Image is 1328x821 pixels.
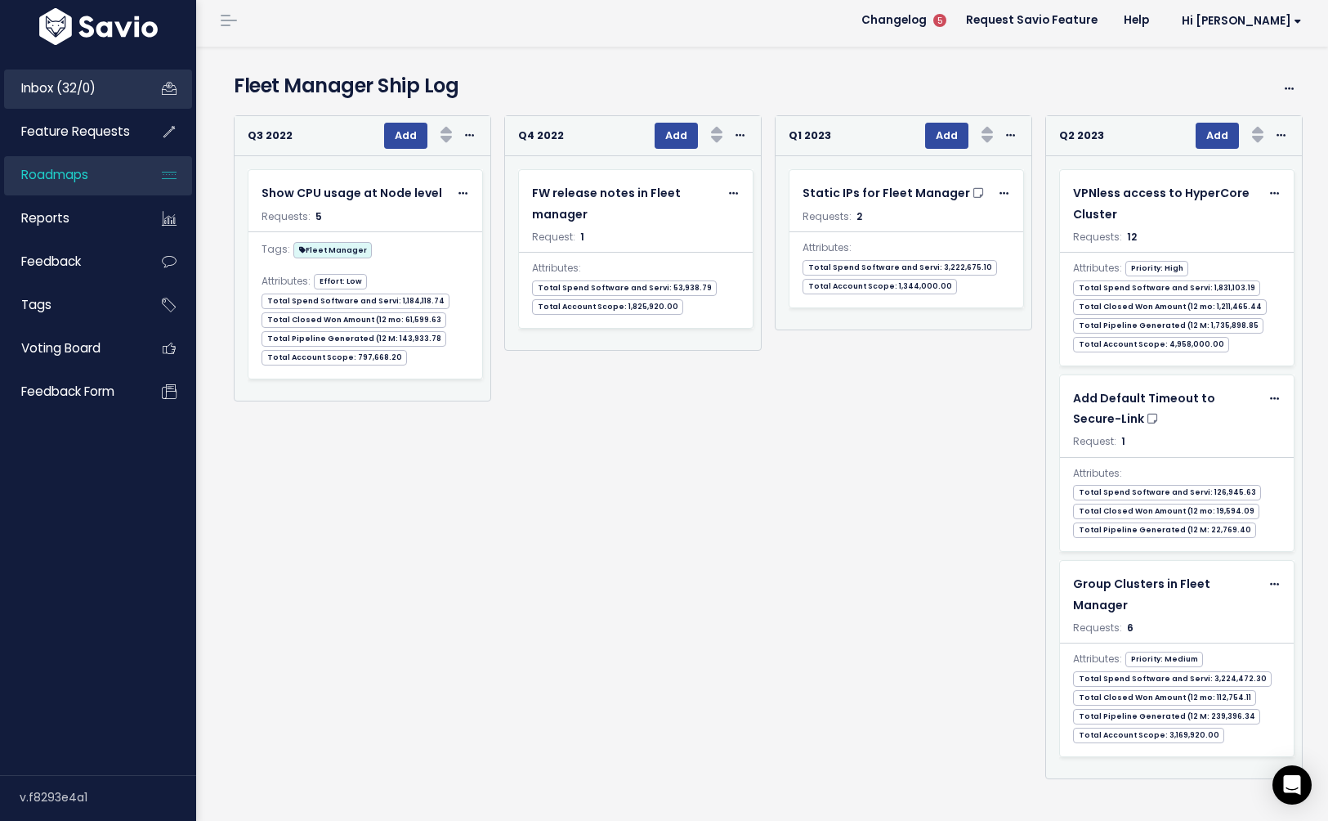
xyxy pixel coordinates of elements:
span: Attributes: [532,259,581,277]
span: Total Spend Software and Servi: 1,831,103.19 [1073,280,1260,296]
a: Add Default Timeout to Secure-Link [1073,388,1260,429]
div: Open Intercom Messenger [1272,765,1312,805]
a: Hi [PERSON_NAME] [1162,8,1315,34]
button: Add [655,123,698,149]
span: Attributes: [803,239,852,257]
a: VPNless access to HyperCore Cluster [1073,183,1260,224]
span: Total Spend Software and Servi: 126,945.63 [1073,485,1261,500]
div: v.f8293e4a1 [20,776,196,819]
strong: Q3 2022 [248,128,293,142]
a: Feature Requests [4,113,136,150]
span: Requests: [1073,230,1122,244]
a: Fleet Manager [293,239,372,259]
span: VPNless access to HyperCore Cluster [1073,185,1250,222]
span: Total Spend Software and Servi: 53,938.79 [532,280,717,296]
span: Total Account Scope: 1,825,920.00 [532,299,683,315]
a: Group Clusters in Fleet Manager [1073,574,1260,615]
span: Voting Board [21,339,101,357]
span: Roadmaps [21,166,88,183]
span: 12 [1127,230,1137,244]
strong: Q2 2023 [1059,128,1104,142]
a: Static IPs for Fleet Manager [803,183,990,204]
span: Total Spend Software and Servi: 3,222,675.10 [803,260,997,276]
span: Attributes: [1073,464,1122,482]
span: 1 [1121,434,1125,448]
span: 5 [315,209,322,223]
span: Static IPs for Fleet Manager [803,185,970,201]
span: Feature Requests [21,123,130,140]
span: Reports [21,209,69,227]
span: Total Account Scope: 3,169,920.00 [1073,728,1224,743]
a: Show CPU usage at Node level [262,183,449,204]
span: Priority: Medium [1125,652,1203,667]
span: Requests: [262,209,311,223]
span: Total Closed Won Amount (12 mo: 61,599.63 [262,312,446,328]
span: Changelog [861,15,927,26]
button: Add [1196,123,1239,149]
span: Total Pipeline Generated (12 M: 143,933.78 [262,331,446,347]
img: logo-white.9d6f32f41409.svg [35,8,162,45]
span: Tags [21,296,51,313]
span: Total Spend Software and Servi: 3,224,472.30 [1073,671,1272,687]
span: Inbox (32/0) [21,79,96,96]
span: Attributes: [262,272,311,290]
span: Add Default Timeout to Secure-Link [1073,390,1215,427]
a: Reports [4,200,136,237]
a: FW release notes in Fleet manager [532,183,719,224]
span: Feedback form [21,383,114,400]
span: Total Account Scope: 1,344,000.00 [803,279,957,294]
button: Add [384,123,427,149]
span: Total Closed Won Amount (12 mo: 1,211,465.44 [1073,299,1267,315]
span: Requests: [803,209,852,223]
span: Total Pipeline Generated (12 M: 1,735,898.85 [1073,318,1263,334]
span: Total Closed Won Amount (12 mo: 112,754.11 [1073,690,1256,706]
span: 6 [1127,621,1133,635]
span: Attributes: [1073,650,1122,668]
button: Add [925,123,968,149]
a: Feedback form [4,373,136,410]
a: Inbox (32/0) [4,70,136,107]
span: Fleet Manager [293,242,372,258]
span: 5 [933,14,946,27]
span: Total Account Scope: 4,958,000.00 [1073,337,1229,352]
span: Attributes: [1073,259,1122,277]
span: Tags: [262,240,290,258]
a: Voting Board [4,330,136,367]
span: Group Clusters in Fleet Manager [1073,576,1210,612]
a: Tags [4,286,136,324]
span: 1 [580,230,584,244]
span: Feedback [21,253,81,270]
span: 2 [856,209,862,223]
strong: Q4 2022 [518,128,564,142]
span: Total Pipeline Generated (12 M: 239,396.34 [1073,709,1260,725]
span: Total Closed Won Amount (12 mo: 19,594.09 [1073,504,1259,519]
span: Hi [PERSON_NAME] [1182,15,1302,27]
a: Request Savio Feature [953,8,1111,33]
span: Request: [1073,434,1116,448]
span: Total Account Scope: 797,668.20 [262,350,407,366]
span: Requests: [1073,621,1122,635]
span: Total Spend Software and Servi: 1,184,118.74 [262,294,449,309]
h4: Fleet Manager Ship Log [234,71,1212,101]
span: Show CPU usage at Node level [262,185,442,201]
span: Total Pipeline Generated (12 M: 22,769.40 [1073,523,1256,538]
span: FW release notes in Fleet manager [532,185,681,222]
a: Help [1111,8,1162,33]
a: Roadmaps [4,156,136,194]
span: Request: [532,230,575,244]
span: Effort: Low [314,274,367,289]
a: Feedback [4,243,136,280]
strong: Q1 2023 [789,128,831,142]
span: Priority: High [1125,261,1188,276]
